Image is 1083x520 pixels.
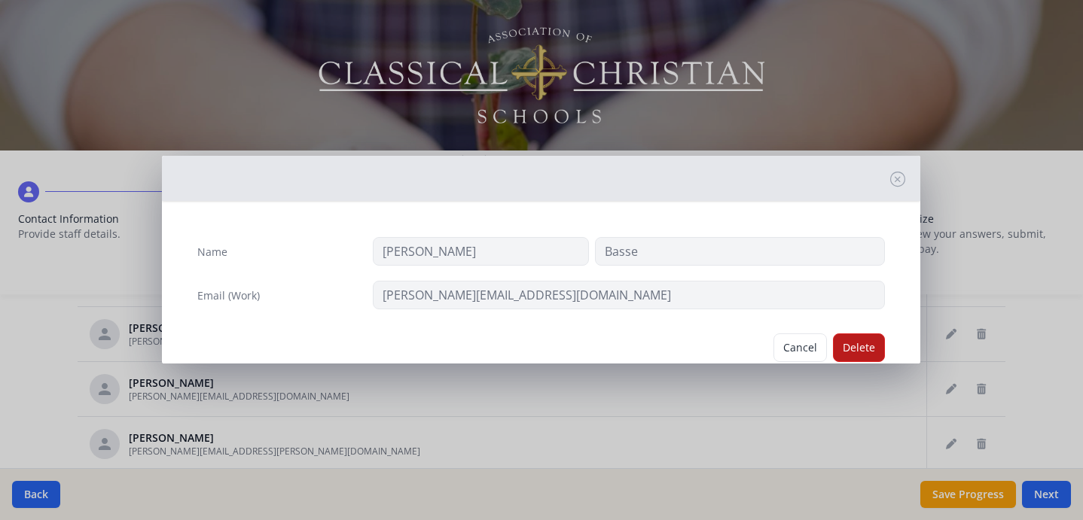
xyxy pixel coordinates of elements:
[773,333,827,362] button: Cancel
[197,245,227,260] label: Name
[833,333,885,362] button: Delete
[197,288,260,303] label: Email (Work)
[595,237,885,266] input: Last Name
[373,281,884,309] input: contact@site.com
[373,237,589,266] input: First Name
